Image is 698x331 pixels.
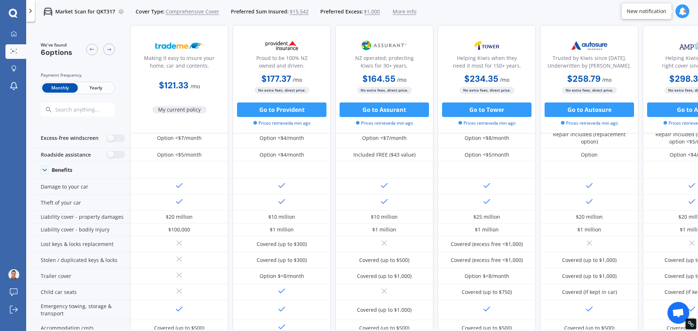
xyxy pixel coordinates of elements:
[152,106,206,113] span: My current policy
[500,76,509,83] span: / mo
[32,300,130,320] div: Emergency towing, storage & transport
[545,102,634,117] button: Go to Autosure
[451,257,523,264] div: Covered (excess free <$1,000)
[237,102,326,117] button: Go to Provident
[371,213,398,221] div: $10 million
[293,76,302,83] span: / mo
[464,73,498,84] b: $234.35
[166,8,219,15] span: Comprehensive Cover
[159,80,188,91] b: $121.33
[357,87,412,94] span: No extra fees, direct price.
[451,241,523,248] div: Covered (excess free <$1,000)
[444,54,530,72] div: Helping Kiwis when they need it most for 150+ years.
[8,269,19,280] img: ACg8ocJQhloCG85gIYQcp38ULfpNVChJtCcpWBD_xNTivkkUQaURXBQ2=s96-c
[465,151,509,158] div: Option <$5/month
[268,213,295,221] div: $10 million
[32,252,130,268] div: Stolen / duplicated keys & locks
[32,284,130,300] div: Child car seats
[353,151,416,158] div: Included FREE ($43 value)
[41,72,115,79] div: Payment frequency
[320,8,363,15] span: Preferred Excess:
[359,257,409,264] div: Covered (up to $500)
[393,8,416,15] span: More info
[260,273,304,280] div: Option $<8/month
[257,257,307,264] div: Covered (up to $300)
[340,102,429,117] button: Go to Assurant
[32,128,130,148] div: Excess-free windscreen
[602,76,611,83] span: / mo
[460,87,514,94] span: No extra fees, direct price.
[687,320,694,327] div: Restore Info Box &#10;&#10;NoFollow Info:&#10; META-Robots NoFollow: &#09;false&#10; META-Robots ...
[231,8,289,15] span: Preferred Sum Insured:
[136,54,222,72] div: Making it easy to insure your home, car and contents.
[32,268,130,284] div: Trailer cover
[462,288,512,296] div: Covered (up to $750)
[465,273,509,280] div: Option $<8/month
[442,102,531,117] button: Go to Tower
[362,134,407,142] div: Option <$7/month
[473,213,500,221] div: $25 million
[253,120,310,126] span: Prices retrieved a min ago
[357,273,412,280] div: Covered (up to $1,000)
[627,8,666,15] div: New notification
[32,236,130,252] div: Lost keys & locks replacement
[258,36,306,55] img: Provident.png
[565,36,613,55] img: Autosure.webp
[260,134,304,142] div: Option <$4/month
[397,76,406,83] span: / mo
[257,241,307,248] div: Covered (up to $300)
[136,8,165,15] span: Cover Type:
[155,36,203,55] img: Trademe.webp
[78,83,113,93] span: Yearly
[32,195,130,211] div: Theft of your car
[52,167,72,173] div: Benefits
[261,73,291,84] b: $177.37
[260,151,304,158] div: Option <$4/month
[32,223,130,236] div: Liability cover - bodily injury
[166,213,193,221] div: $20 million
[364,8,380,15] span: $1,000
[561,120,618,126] span: Prices retrieved a min ago
[463,36,511,55] img: Tower.webp
[362,73,396,84] b: $164.55
[157,134,202,142] div: Option <$7/month
[667,302,689,324] div: Open chat
[562,288,617,296] div: Covered (if kept in car)
[270,226,294,233] div: $1 million
[357,306,412,314] div: Covered (up to $1,000)
[41,48,72,57] span: 6 options
[576,213,603,221] div: $20 million
[546,54,632,72] div: Trusted by Kiwis since [DATE]. Underwritten by [PERSON_NAME].
[562,257,617,264] div: Covered (up to $1,000)
[42,83,78,93] span: Monthly
[465,134,509,142] div: Option <$8/month
[577,226,601,233] div: $1 million
[239,54,325,72] div: Proud to be 100% NZ owned and driven.
[254,87,309,94] span: No extra fees, direct price.
[32,211,130,223] div: Liability cover - property damages
[41,42,72,48] span: We've found
[55,106,129,113] input: Search anything...
[190,83,200,90] span: / mo
[458,120,516,126] span: Prices retrieved a min ago
[475,226,499,233] div: $1 million
[581,151,598,158] div: Option
[168,226,190,233] div: $100,000
[32,179,130,195] div: Damage to your car
[55,8,115,15] p: Market Scan for QKT317
[372,226,396,233] div: $1 million
[360,36,408,55] img: Assurant.png
[356,120,413,126] span: Prices retrieved a min ago
[32,148,130,161] div: Roadside assistance
[546,131,633,145] div: Repair included (replacement option)
[567,73,601,84] b: $258.79
[44,7,52,16] img: car.f15378c7a67c060ca3f3.svg
[562,87,617,94] span: No extra fees, direct price.
[290,8,309,15] span: $15,542
[341,54,427,72] div: NZ operated; protecting Kiwis for 30+ years.
[562,273,617,280] div: Covered (up to $1,000)
[157,151,202,158] div: Option <$5/month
